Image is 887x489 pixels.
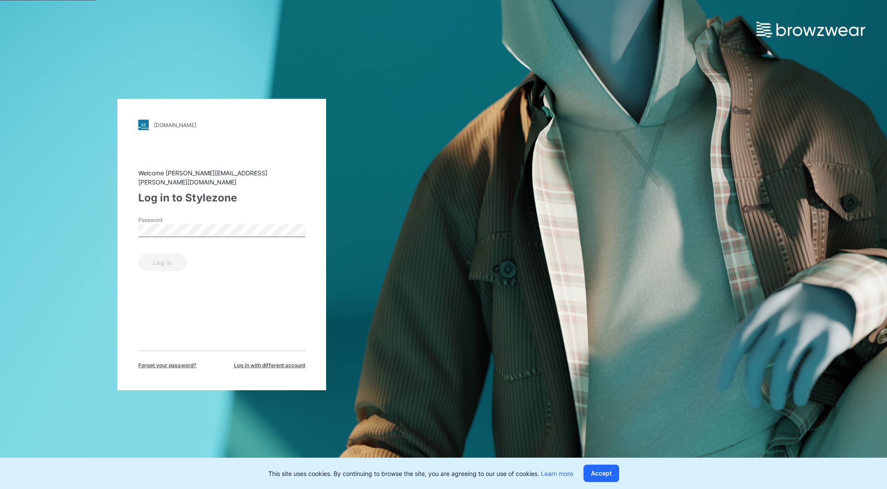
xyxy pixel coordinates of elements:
[541,470,573,477] a: Learn more
[584,465,619,482] button: Accept
[138,362,197,369] span: Forget your password?
[138,190,305,206] div: Log in to Stylezone
[138,120,305,130] a: [DOMAIN_NAME]
[234,362,305,369] span: Log in with different account
[138,216,199,224] label: Password
[268,469,573,478] p: This site uses cookies. By continuing to browse the site, you are agreeing to our use of cookies.
[154,122,196,128] div: [DOMAIN_NAME]
[138,120,149,130] img: stylezone-logo.562084cfcfab977791bfbf7441f1a819.svg
[757,22,865,37] img: browzwear-logo.e42bd6dac1945053ebaf764b6aa21510.svg
[138,168,305,187] div: Welcome [PERSON_NAME][EMAIL_ADDRESS][PERSON_NAME][DOMAIN_NAME]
